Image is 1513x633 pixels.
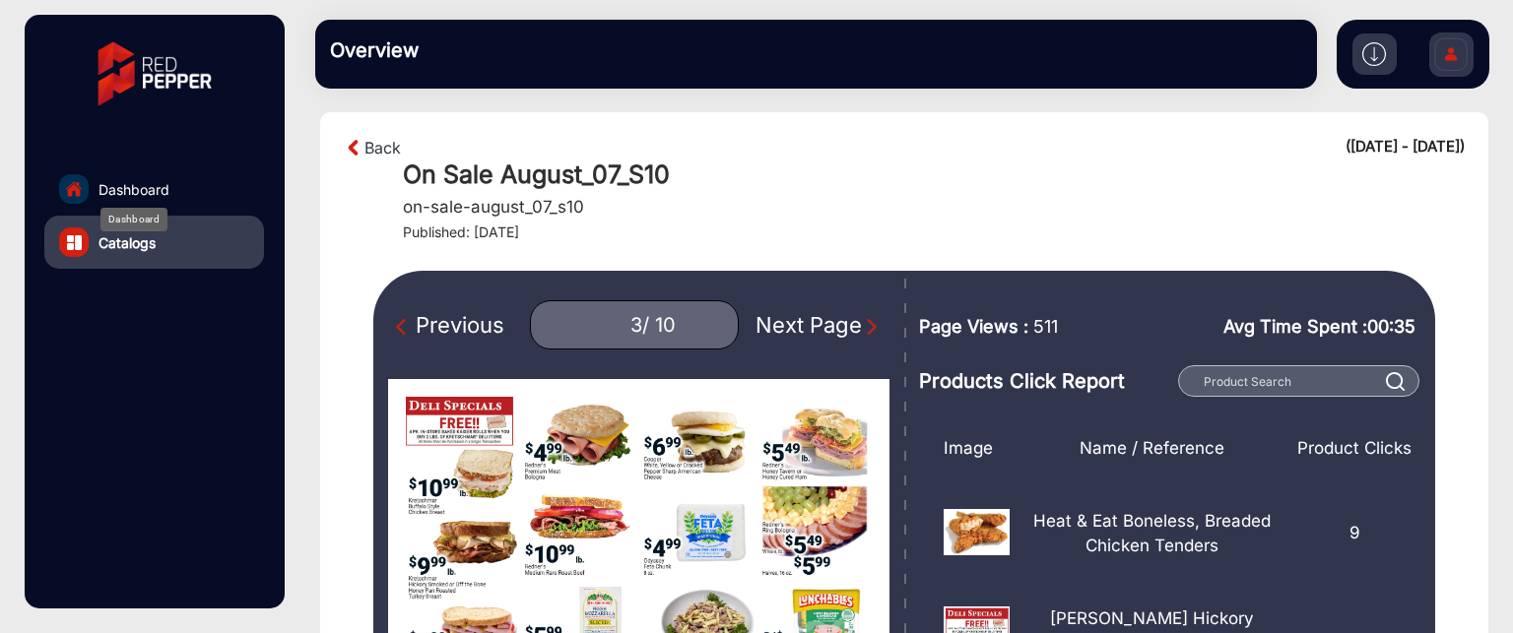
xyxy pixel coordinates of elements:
img: Next Page [862,317,882,337]
span: 00:35 [1367,316,1415,337]
img: h2download.svg [1362,42,1386,66]
a: Back [364,136,401,159]
img: Previous Page [396,317,416,337]
span: Catalogs [99,232,156,253]
div: ([DATE] - [DATE]) [1346,136,1465,159]
img: home [65,180,83,198]
div: Name / Reference [1010,436,1293,462]
img: arrow-left-1.svg [344,136,364,159]
div: / 10 [642,313,676,338]
a: Catalogs [44,216,264,269]
div: Product Clicks [1293,436,1415,462]
div: Next Page [756,309,882,342]
input: Product Search [1178,365,1418,397]
span: 511 [1033,313,1058,340]
p: Heat & Eat Boneless, Breaded Chicken Tenders [1024,509,1279,559]
span: Page Views : [919,313,1028,340]
div: Previous [396,309,504,342]
h4: Published: [DATE] [403,224,1465,241]
div: 9 [1293,509,1415,559]
img: Sign%20Up.svg [1430,23,1472,92]
img: vmg-logo [84,25,226,123]
h5: on-sale-august_07_s10 [403,197,584,217]
div: Image [929,436,1010,462]
a: Dashboard [44,162,264,216]
div: Dashboard [100,208,167,231]
span: Avg Time Spent : [1223,313,1367,340]
img: 175382400300092.png [944,509,1010,556]
img: catalog [67,235,82,250]
h3: Overview [330,38,606,62]
span: Dashboard [99,179,169,200]
img: prodSearch%20_white.svg [1386,372,1406,391]
h3: Products Click Report [919,369,1172,393]
h1: On Sale August_07_S10 [403,159,1465,189]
